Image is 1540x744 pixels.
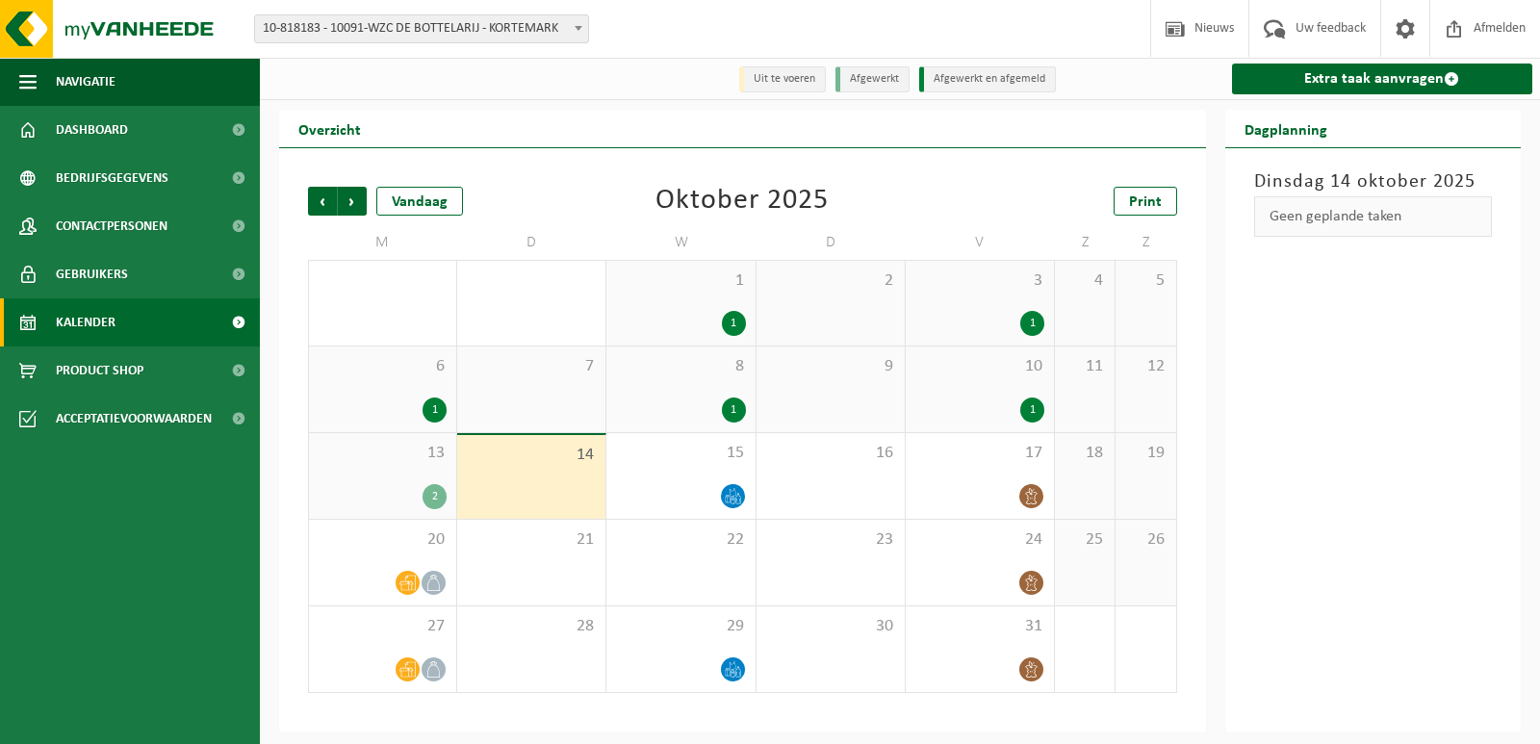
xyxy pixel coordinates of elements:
span: 31 [915,616,1044,637]
span: 12 [1125,356,1166,377]
span: Acceptatievoorwaarden [56,395,212,443]
h2: Overzicht [279,110,380,147]
span: 4 [1065,270,1105,292]
span: 9 [766,356,895,377]
span: 17 [915,443,1044,464]
span: Gebruikers [56,250,128,298]
td: D [757,225,906,260]
span: 10-818183 - 10091-WZC DE BOTTELARIJ - KORTEMARK [255,15,588,42]
span: 10 [915,356,1044,377]
h3: Dinsdag 14 oktober 2025 [1254,167,1493,196]
span: 2 [766,270,895,292]
div: 2 [423,484,447,509]
span: 14 [467,445,596,466]
span: 22 [616,529,745,551]
span: 3 [915,270,1044,292]
li: Afgewerkt [835,66,910,92]
td: V [906,225,1055,260]
span: 15 [616,443,745,464]
span: Bedrijfsgegevens [56,154,168,202]
div: 1 [423,398,447,423]
span: 23 [766,529,895,551]
div: 1 [722,398,746,423]
td: M [308,225,457,260]
span: 21 [467,529,596,551]
span: 20 [319,529,447,551]
td: W [606,225,756,260]
td: Z [1055,225,1116,260]
div: 1 [1020,311,1044,336]
span: 18 [1065,443,1105,464]
span: 6 [319,356,447,377]
span: 7 [467,356,596,377]
span: 27 [319,616,447,637]
span: 5 [1125,270,1166,292]
span: 26 [1125,529,1166,551]
div: 1 [1020,398,1044,423]
div: Geen geplande taken [1254,196,1493,237]
a: Print [1114,187,1177,216]
span: 1 [616,270,745,292]
h2: Dagplanning [1225,110,1347,147]
span: 8 [616,356,745,377]
span: Volgende [338,187,367,216]
div: Vandaag [376,187,463,216]
span: Navigatie [56,58,115,106]
span: 24 [915,529,1044,551]
div: Oktober 2025 [655,187,829,216]
span: Kalender [56,298,115,346]
span: Print [1129,194,1162,210]
span: 10-818183 - 10091-WZC DE BOTTELARIJ - KORTEMARK [254,14,589,43]
span: 28 [467,616,596,637]
li: Afgewerkt en afgemeld [919,66,1056,92]
div: 1 [722,311,746,336]
span: Contactpersonen [56,202,167,250]
span: 30 [766,616,895,637]
span: 13 [319,443,447,464]
span: Dashboard [56,106,128,154]
span: 16 [766,443,895,464]
span: 29 [616,616,745,637]
span: 19 [1125,443,1166,464]
span: 25 [1065,529,1105,551]
a: Extra taak aanvragen [1232,64,1533,94]
span: 11 [1065,356,1105,377]
li: Uit te voeren [739,66,826,92]
span: Product Shop [56,346,143,395]
td: Z [1116,225,1176,260]
span: Vorige [308,187,337,216]
td: D [457,225,606,260]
